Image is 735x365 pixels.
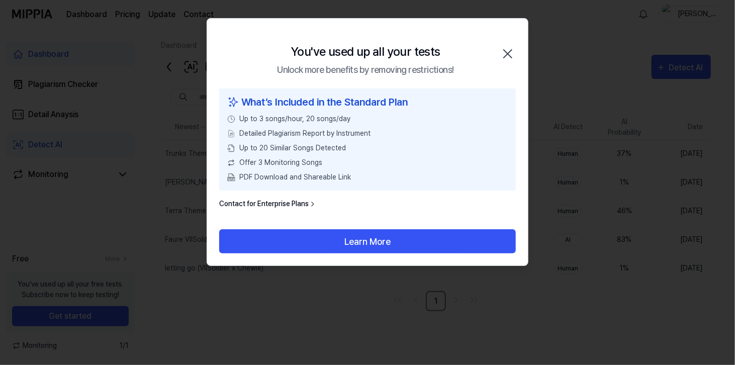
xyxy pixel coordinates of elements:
div: What’s Included in the Standard Plan [227,95,508,110]
img: File Select [227,130,235,138]
div: Unlock more benefits by removing restrictions! [277,63,453,76]
span: Detailed Plagiarism Report by Instrument [239,128,371,139]
img: sparkles icon [227,95,239,110]
img: PDF Download [227,173,235,181]
span: Offer 3 Monitoring Songs [239,157,322,168]
span: PDF Download and Shareable Link [239,172,351,182]
span: Up to 3 songs/hour, 20 songs/day [239,114,350,124]
a: Contact for Enterprise Plans [219,199,317,209]
button: Learn More [219,229,516,253]
span: Up to 20 Similar Songs Detected [239,143,346,153]
div: You've used up all your tests [291,43,440,61]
